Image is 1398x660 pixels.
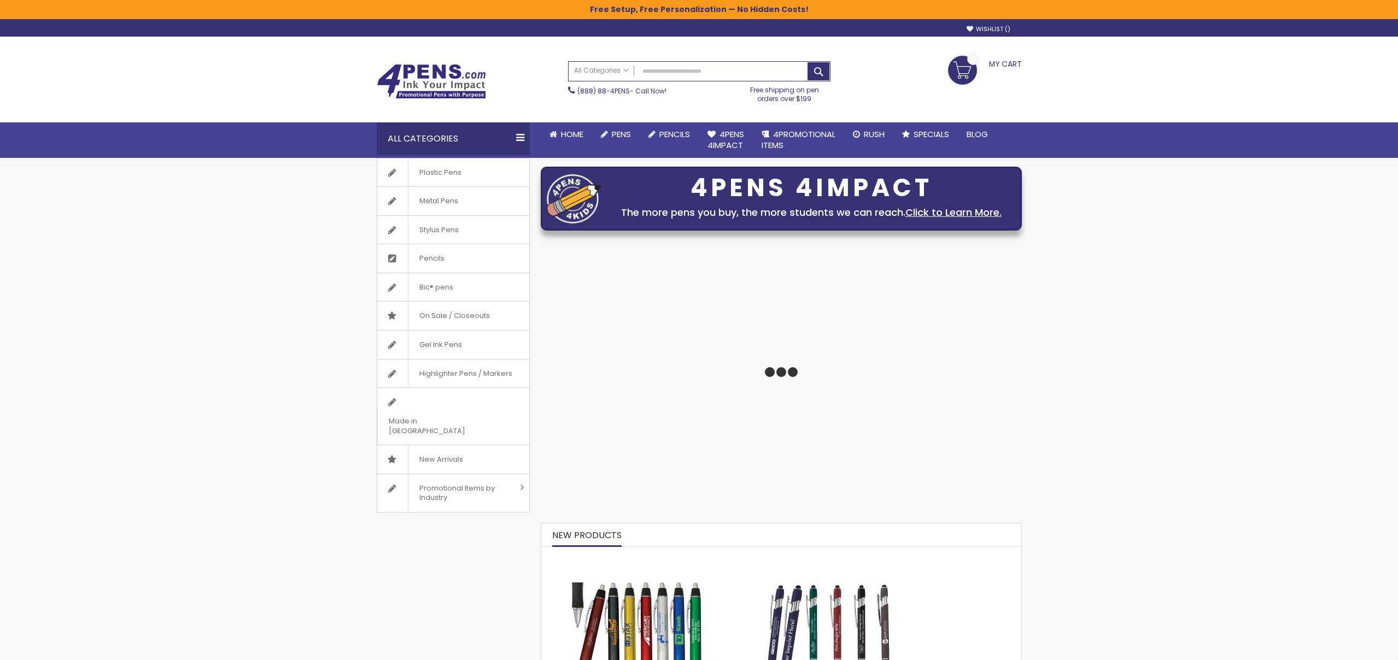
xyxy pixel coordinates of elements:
a: The Barton Custom Pens Special Offer [541,552,733,561]
span: Promotional Items by Industry [408,474,516,512]
a: Wishlist [967,25,1010,33]
a: Metal Pens [377,187,529,215]
span: Pencils [408,244,455,273]
span: Pens [612,128,631,140]
a: Gel Ink Pens [377,331,529,359]
a: Pencils [377,244,529,273]
div: The more pens you buy, the more students we can reach. [607,205,1016,220]
div: All Categories [377,122,530,155]
a: Blog [958,122,997,146]
a: Pencils [640,122,699,146]
div: 4PENS 4IMPACT [607,176,1016,199]
a: Rush [844,122,893,146]
a: All Categories [569,62,634,80]
span: Stylus Pens [408,216,470,244]
a: Click to Learn More. [905,205,1002,219]
a: 4Pens4impact [699,122,753,158]
img: four_pen_logo.png [547,174,601,223]
div: Free shipping on pen orders over $199 [739,81,830,103]
span: All Categories [574,66,629,75]
a: New Arrivals [377,445,529,474]
span: Metal Pens [408,187,469,215]
a: Highlighter Pens / Markers [377,360,529,388]
a: (888) 88-4PENS [577,86,630,96]
span: 4Pens 4impact [707,128,744,151]
span: Rush [864,128,885,140]
span: - Call Now! [577,86,666,96]
a: Promotional Items by Industry [377,474,529,512]
a: On Sale / Closeouts [377,302,529,330]
span: Gel Ink Pens [408,331,473,359]
span: Highlighter Pens / Markers [408,360,523,388]
span: Blog [967,128,988,140]
span: Specials [914,128,949,140]
img: 4Pens Custom Pens and Promotional Products [377,64,486,99]
span: 4PROMOTIONAL ITEMS [762,128,835,151]
span: Home [561,128,583,140]
a: Plastic Pens [377,158,529,187]
a: Bic® pens [377,273,529,302]
span: Made in [GEOGRAPHIC_DATA] [377,407,502,445]
a: Custom Soft Touch Metal Pen - Stylus Top [744,552,912,561]
a: Specials [893,122,958,146]
a: Stylus Pens [377,216,529,244]
span: Pencils [659,128,690,140]
a: 4PROMOTIONALITEMS [753,122,844,158]
span: New Products [552,529,622,541]
a: Home [541,122,592,146]
span: Bic® pens [408,273,464,302]
span: Plastic Pens [408,158,472,187]
span: New Arrivals [408,445,474,474]
a: Pens [592,122,640,146]
span: On Sale / Closeouts [408,302,501,330]
a: Made in [GEOGRAPHIC_DATA] [377,388,529,445]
